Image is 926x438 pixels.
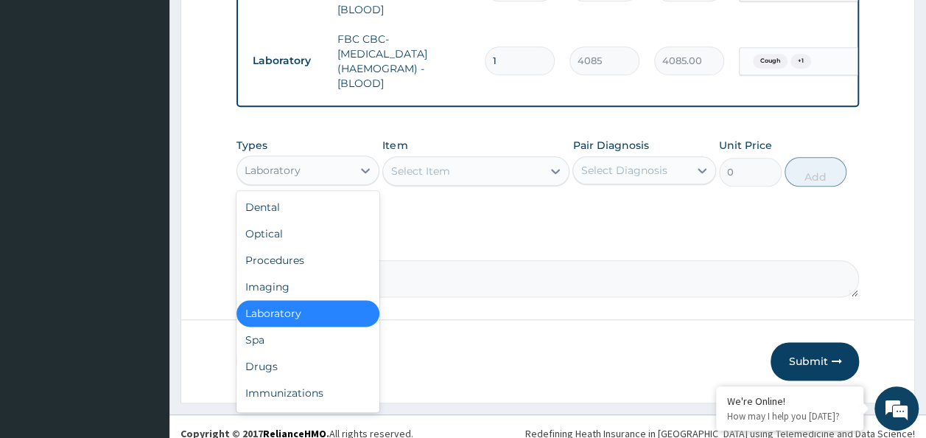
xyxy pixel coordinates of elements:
[236,220,380,247] div: Optical
[382,138,407,153] label: Item
[245,163,301,178] div: Laboratory
[771,342,859,380] button: Submit
[27,74,60,111] img: d_794563401_company_1708531726252_794563401
[727,410,852,423] p: How may I help you today?
[719,138,772,153] label: Unit Price
[753,54,788,69] span: Cough
[727,394,852,408] div: We're Online!
[236,139,267,152] label: Types
[236,247,380,274] div: Procedures
[785,157,847,187] button: Add
[790,54,811,69] span: + 1
[236,380,380,406] div: Immunizations
[236,353,380,380] div: Drugs
[390,164,449,178] div: Select Item
[236,240,860,252] label: Comment
[245,47,330,74] td: Laboratory
[77,83,248,102] div: Chat with us now
[85,128,203,277] span: We're online!
[242,7,277,43] div: Minimize live chat window
[236,327,380,353] div: Spa
[330,24,477,98] td: FBC CBC-[MEDICAL_DATA] (HAEMOGRAM) - [BLOOD]
[236,406,380,433] div: Others
[572,138,648,153] label: Pair Diagnosis
[580,163,667,178] div: Select Diagnosis
[236,300,380,327] div: Laboratory
[7,286,281,338] textarea: Type your message and hit 'Enter'
[236,194,380,220] div: Dental
[236,274,380,300] div: Imaging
